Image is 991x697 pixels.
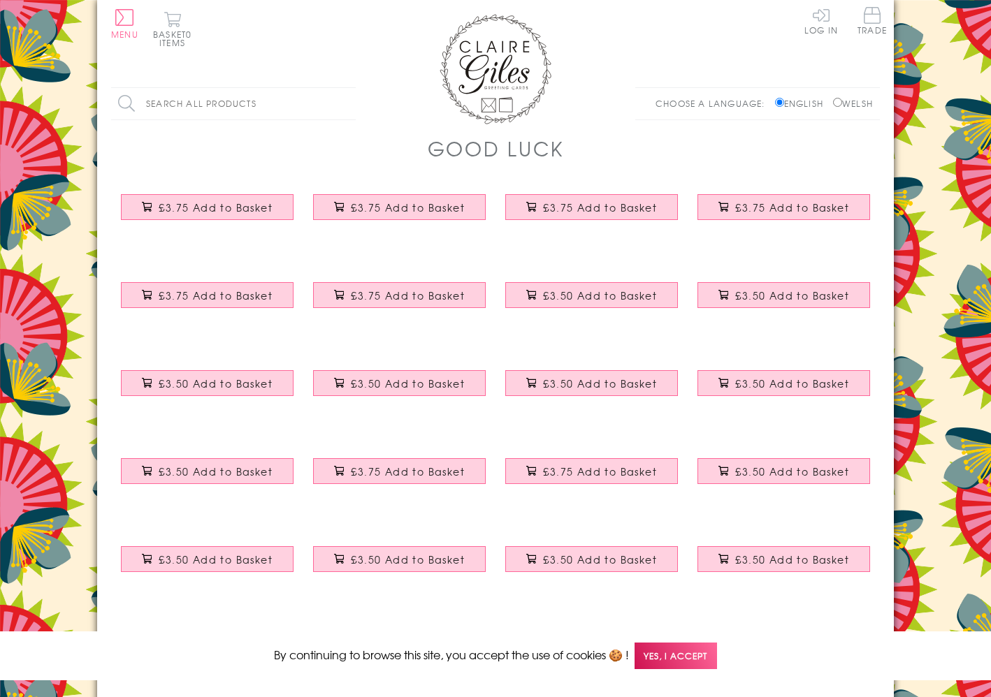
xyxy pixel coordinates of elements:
a: Log In [804,7,838,34]
a: New Job Card, Good Luck in your New Job, Blue with stars and gold foil £3.50 Add to Basket [495,536,688,596]
button: £3.75 Add to Basket [313,458,486,484]
a: Good Luck Leaving Card, Arrow and Bird, Bon Voyage £3.50 Add to Basket [495,624,688,684]
label: English [775,97,830,110]
span: £3.50 Add to Basket [351,552,465,566]
a: Congratulations and Good Luck Card, Off to Uni, Embellished with pompoms £3.75 Add to Basket [303,448,495,508]
a: Good Luck Card, Sorry You're Leaving Blue, Embellished with a padded star £3.50 Add to Basket [688,360,880,420]
button: £3.50 Add to Basket [313,546,486,572]
button: Basket0 items [153,11,191,47]
a: Exam Good Luck Card, Stars, Embellished with pompoms £3.75 Add to Basket [303,184,495,244]
span: £3.75 Add to Basket [351,200,465,214]
button: £3.50 Add to Basket [121,370,294,396]
span: £3.50 Add to Basket [543,552,657,566]
a: Good Luck Card, Pencil case, First Day of School, Embellished with pompoms £3.75 Add to Basket [303,272,495,332]
a: Good Luck Card, Rainbow stencil letters, with gold foil £3.50 Add to Basket [303,536,495,596]
a: Good Luck Card, Blue Stars, wishing you Good Luck £3.50 Add to Basket [688,448,880,508]
span: £3.75 Add to Basket [159,288,273,302]
span: £3.50 Add to Basket [159,376,273,390]
a: Good Luck Leaving Card, Bird Card, Goodbye and Good Luck £3.50 Add to Basket [111,448,303,508]
button: £3.50 Add to Basket [697,282,871,308]
span: £3.50 Add to Basket [159,464,273,478]
span: £3.50 Add to Basket [543,376,657,390]
button: £3.75 Add to Basket [313,194,486,220]
button: £3.75 Add to Basket [505,194,679,220]
span: £3.50 Add to Basket [735,552,849,566]
a: Trade [858,7,887,37]
input: Welsh [833,98,842,107]
button: Menu [111,9,138,38]
button: £3.50 Add to Basket [697,370,871,396]
button: £3.75 Add to Basket [697,194,871,220]
a: Good Luck Card, Blue Star, Embellished with a padded star £3.50 Add to Basket [303,360,495,420]
a: New Job Card, Blue Stars, Good Luck, padded star embellished £3.50 Add to Basket [111,624,303,684]
button: £3.50 Add to Basket [505,282,679,308]
span: Trade [858,7,887,34]
button: £3.75 Add to Basket [121,194,294,220]
a: Good Luck Card, Crayons, Good Luck on your First Day at School £3.50 Add to Basket [111,536,303,596]
a: GCSE Exam Good Luck Card, Banner, Embellished with pompoms £3.75 Add to Basket [688,624,880,684]
input: Search all products [111,88,356,119]
span: £3.50 Add to Basket [543,288,657,302]
span: £3.75 Add to Basket [735,200,849,214]
a: Congratulations and Good Luck Card, Pink Stars, enjoy your Retirement £3.50 Add to Basket [688,536,880,596]
span: £3.50 Add to Basket [735,464,849,478]
a: Good Luck Card, Sorry You're Leaving Pink, Embellished with a padded star £3.50 Add to Basket [303,624,495,684]
input: English [775,98,784,107]
a: New Job Congratulations Card, 9-5 Dolly, Embellished with colourful pompoms £3.75 Add to Basket [495,448,688,508]
a: Good Luck Exams Card, Rainbow, Embellished with a colourful tassel £3.75 Add to Basket [111,184,303,244]
button: £3.50 Add to Basket [313,370,486,396]
p: Choose a language: [656,97,772,110]
button: £3.75 Add to Basket [313,282,486,308]
h1: Good Luck [428,134,564,163]
img: Claire Giles Greetings Cards [440,14,551,124]
span: £3.75 Add to Basket [159,200,273,214]
span: £3.75 Add to Basket [351,288,465,302]
a: Good Luck in your Finals Card, Dots, Embellished with pompoms £3.75 Add to Basket [111,272,303,332]
button: £3.50 Add to Basket [697,458,871,484]
button: £3.50 Add to Basket [505,370,679,396]
button: £3.75 Add to Basket [121,282,294,308]
button: £3.50 Add to Basket [121,546,294,572]
a: Good Luck in Nationals Card, Dots, Embellished with pompoms £3.75 Add to Basket [688,184,880,244]
span: £3.75 Add to Basket [351,464,465,478]
span: £3.50 Add to Basket [159,552,273,566]
a: Exam Good Luck Card, Pink Stars, Embellished with a padded star £3.50 Add to Basket [495,272,688,332]
span: Menu [111,28,138,41]
button: £3.50 Add to Basket [697,546,871,572]
span: Yes, I accept [635,643,717,670]
a: Good Luck Card, Horseshoe and Four Leaf Clover £3.50 Add to Basket [495,360,688,420]
a: A Level Good Luck Card, Dotty Circle, Embellished with pompoms £3.75 Add to Basket [495,184,688,244]
span: £3.75 Add to Basket [543,464,657,478]
button: £3.50 Add to Basket [505,546,679,572]
span: £3.75 Add to Basket [543,200,657,214]
span: £3.50 Add to Basket [735,376,849,390]
span: £3.50 Add to Basket [735,288,849,302]
a: Good Luck on your 1st day of School Card, Pencils, Congratulations £3.50 Add to Basket [111,360,303,420]
label: Welsh [833,97,873,110]
input: Search [342,88,356,119]
button: £3.50 Add to Basket [121,458,294,484]
button: £3.75 Add to Basket [505,458,679,484]
span: 0 items [159,28,191,49]
span: £3.50 Add to Basket [351,376,465,390]
a: Good Luck Card, Pink Star, Embellished with a padded star £3.50 Add to Basket [688,272,880,332]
